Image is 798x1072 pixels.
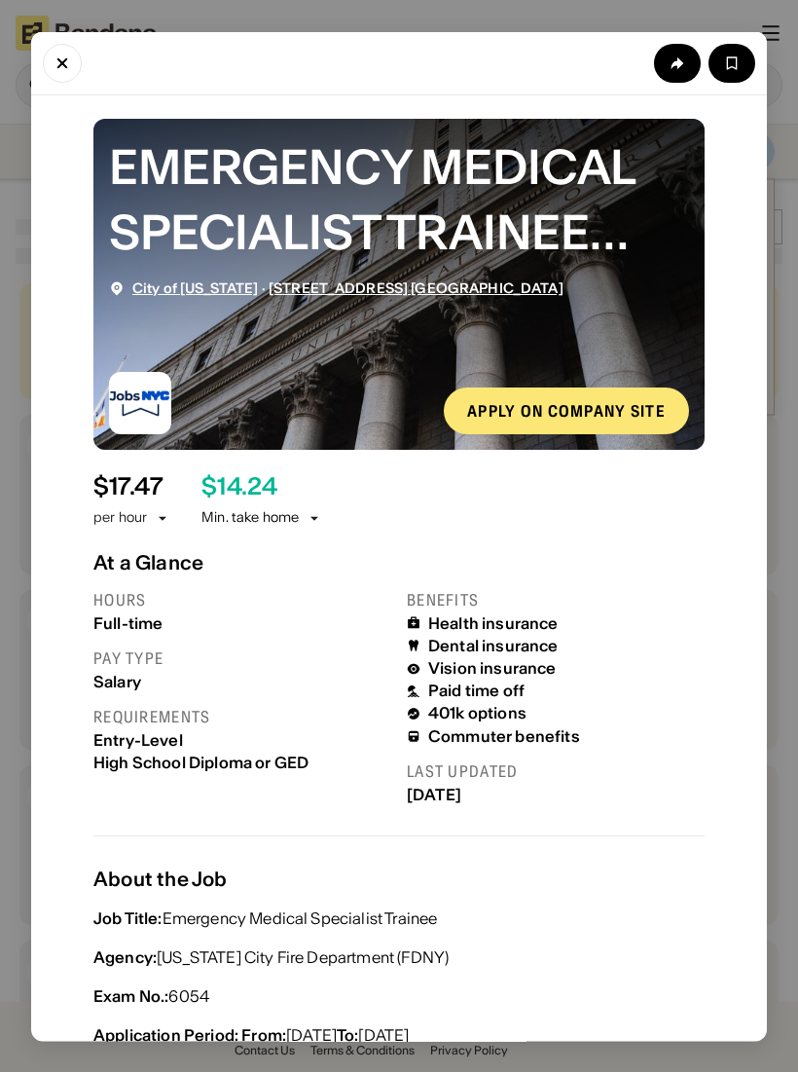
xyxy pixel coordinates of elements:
[93,472,163,500] div: $ 17.47
[93,867,705,890] div: About the Job
[428,659,557,678] div: Vision insurance
[201,472,277,500] div: $ 14.24
[407,760,705,781] div: Last updated
[201,508,322,528] div: Min. take home
[428,704,526,722] div: 401k options
[93,1024,238,1044] div: Application Period:
[93,906,437,929] div: Emergency Medical Specialist Trainee
[269,278,563,296] a: [STREET_ADDRESS] [GEOGRAPHIC_DATA]
[93,647,391,668] div: Pay type
[132,279,563,296] div: ·
[93,706,391,726] div: Requirements
[93,672,391,690] div: Salary
[93,983,209,1007] div: 6054
[337,1024,358,1044] div: To:
[93,613,391,632] div: Full-time
[93,550,705,573] div: At a Glance
[93,730,391,749] div: Entry-Level
[407,785,705,803] div: [DATE]
[467,402,666,418] div: Apply on company site
[109,133,689,264] div: EMERGENCY MEDICAL SPECIALIST TRAINEE Exam No. 6054
[109,371,171,433] img: City of New York logo
[428,682,525,700] div: Paid time off
[93,589,391,610] div: Hours
[241,1024,286,1044] div: From:
[93,508,147,528] div: per hour
[93,753,391,771] div: High School Diploma or GED
[428,636,559,654] div: Dental insurance
[428,613,559,632] div: Health insurance
[93,944,449,968] div: [US_STATE] City Fire Department (FDNY)
[428,726,580,745] div: Commuter benefits
[407,589,705,610] div: Benefits
[43,43,82,82] button: Close
[93,985,168,1005] div: Exam No.:
[93,907,163,927] div: Job Title:
[93,946,157,966] div: Agency:
[132,278,259,296] a: City of [US_STATE]
[93,1022,409,1046] div: [DATE] [DATE]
